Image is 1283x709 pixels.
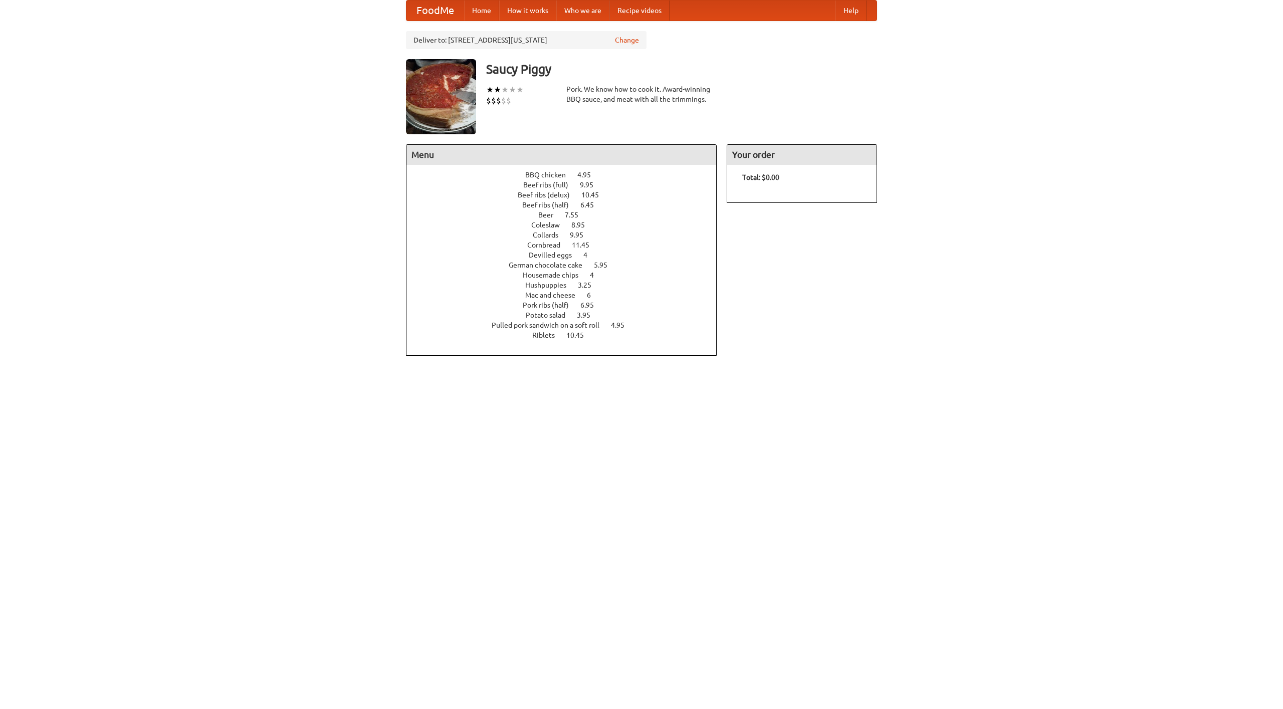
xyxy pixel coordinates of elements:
a: How it works [499,1,556,21]
img: angular.jpg [406,59,476,134]
span: Devilled eggs [529,251,582,259]
span: 7.55 [565,211,588,219]
a: Devilled eggs 4 [529,251,606,259]
h3: Saucy Piggy [486,59,877,79]
div: Deliver to: [STREET_ADDRESS][US_STATE] [406,31,647,49]
span: Collards [533,231,568,239]
span: 6.45 [580,201,604,209]
a: Who we are [556,1,609,21]
li: ★ [494,84,501,95]
a: Recipe videos [609,1,670,21]
span: 10.45 [581,191,609,199]
span: Beer [538,211,563,219]
a: Home [464,1,499,21]
li: $ [496,95,501,106]
a: Beef ribs (delux) 10.45 [518,191,617,199]
span: 4.95 [611,321,634,329]
span: 4 [583,251,597,259]
a: Pulled pork sandwich on a soft roll 4.95 [492,321,643,329]
span: 4.95 [577,171,601,179]
span: 3.95 [577,311,600,319]
a: Cornbread 11.45 [527,241,608,249]
span: Housemade chips [523,271,588,279]
li: ★ [501,84,509,95]
span: Beef ribs (half) [522,201,579,209]
span: Beef ribs (delux) [518,191,580,199]
span: 11.45 [572,241,599,249]
span: Riblets [532,331,565,339]
a: Mac and cheese 6 [525,291,609,299]
a: German chocolate cake 5.95 [509,261,626,269]
li: $ [506,95,511,106]
span: German chocolate cake [509,261,592,269]
li: ★ [509,84,516,95]
span: Pulled pork sandwich on a soft roll [492,321,609,329]
h4: Menu [406,145,716,165]
b: Total: $0.00 [742,173,779,181]
span: 5.95 [594,261,617,269]
span: Potato salad [526,311,575,319]
li: ★ [516,84,524,95]
a: Hushpuppies 3.25 [525,281,610,289]
a: Beef ribs (half) 6.45 [522,201,612,209]
span: Coleslaw [531,221,570,229]
h4: Your order [727,145,877,165]
a: BBQ chicken 4.95 [525,171,609,179]
li: $ [501,95,506,106]
span: BBQ chicken [525,171,576,179]
li: $ [486,95,491,106]
a: Potato salad 3.95 [526,311,609,319]
span: Hushpuppies [525,281,576,289]
span: Beef ribs (full) [523,181,578,189]
span: Mac and cheese [525,291,585,299]
span: 9.95 [580,181,603,189]
a: FoodMe [406,1,464,21]
li: ★ [486,84,494,95]
span: Pork ribs (half) [523,301,579,309]
span: 8.95 [571,221,595,229]
li: $ [491,95,496,106]
span: 9.95 [570,231,593,239]
span: Cornbread [527,241,570,249]
a: Beef ribs (full) 9.95 [523,181,612,189]
a: Riblets 10.45 [532,331,602,339]
span: 3.25 [578,281,601,289]
div: Pork. We know how to cook it. Award-winning BBQ sauce, and meat with all the trimmings. [566,84,717,104]
a: Change [615,35,639,45]
a: Pork ribs (half) 6.95 [523,301,612,309]
a: Collards 9.95 [533,231,602,239]
a: Coleslaw 8.95 [531,221,603,229]
span: 6.95 [580,301,604,309]
span: 4 [590,271,604,279]
a: Help [835,1,867,21]
a: Beer 7.55 [538,211,597,219]
a: Housemade chips 4 [523,271,612,279]
span: 10.45 [566,331,594,339]
span: 6 [587,291,601,299]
